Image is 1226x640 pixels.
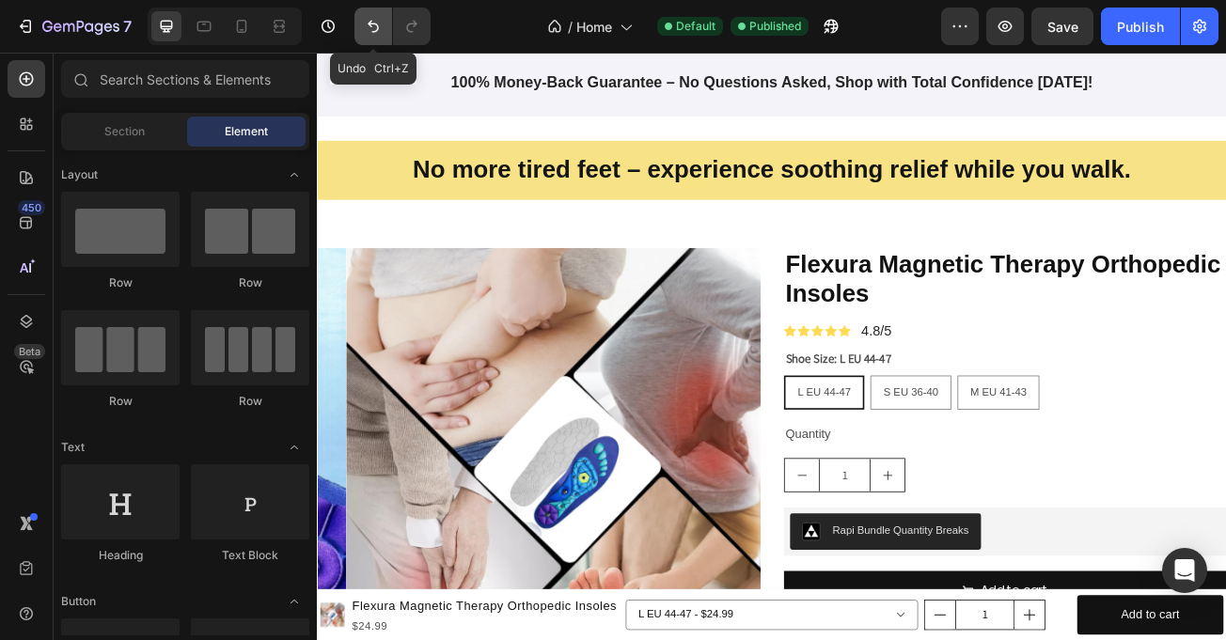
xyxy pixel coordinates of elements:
button: increment [686,504,729,544]
h2: No more tired feet – experience soothing relief while you walk. [15,124,1113,167]
button: Rapi Bundle Quantity Breaks [587,571,824,617]
span: Home [576,17,612,37]
span: Toggle open [279,586,309,617]
legend: Shoe Size: L EU 44-47 [579,367,715,393]
div: Row [61,393,180,410]
div: Row [191,274,309,291]
span: L EU 44-47 [596,414,662,429]
div: Undo/Redo [354,8,431,45]
button: Publish [1101,8,1180,45]
span: Section [104,123,145,140]
div: 450 [18,200,45,215]
span: Layout [61,166,98,183]
h2: Flexura Magnetic Therapy Orthopedic Insoles [579,242,1128,318]
p: 4.8/5 [675,335,713,355]
span: Save [1047,19,1078,35]
iframe: To enrich screen reader interactions, please activate Accessibility in Grammarly extension settings [317,53,1226,640]
h1: 100% Money-Back Guarantee – No Questions Asked, Shop with Total Confidence [DATE]! [96,23,1032,49]
span: Text [61,439,85,456]
div: Rapi Bundle Quantity Breaks [639,583,809,602]
div: Text Block [191,547,309,564]
div: Row [61,274,180,291]
button: 7 [8,8,140,45]
span: M EU 41-43 [810,413,881,428]
div: Heading [61,547,180,564]
span: / [568,17,573,37]
div: Row [191,393,309,410]
div: Publish [1117,17,1164,37]
img: CJjMu9e-54QDEAE=.png [602,583,624,605]
span: Published [749,18,801,35]
div: Open Intercom Messenger [1162,548,1207,593]
span: Element [225,123,268,140]
p: 7 [123,15,132,38]
span: Button [61,593,96,610]
span: S EU 36-40 [702,413,770,428]
span: Toggle open [279,160,309,190]
span: Toggle open [279,432,309,462]
span: Default [676,18,715,35]
div: Quantity [579,458,1128,489]
div: Beta [14,344,45,359]
button: Save [1031,8,1093,45]
input: quantity [622,504,686,544]
button: decrement [580,504,622,544]
input: Search Sections & Elements [61,60,309,98]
